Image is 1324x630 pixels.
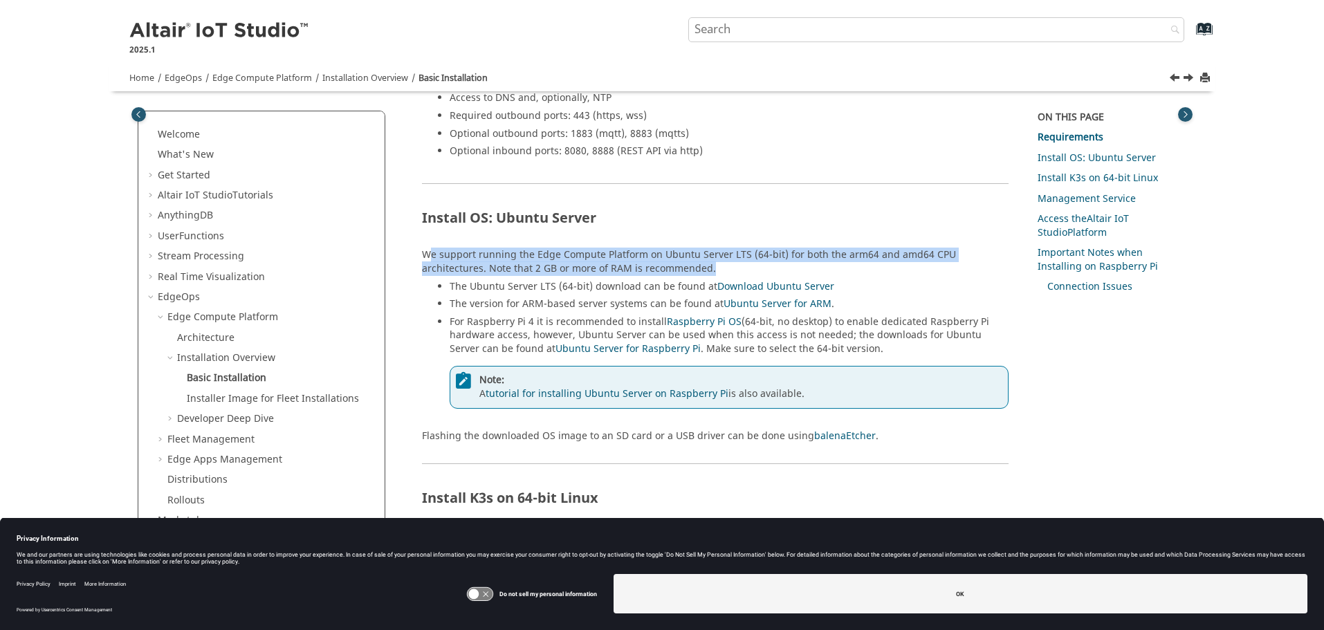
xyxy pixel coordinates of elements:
[156,433,167,447] span: Expand Fleet Management
[1152,17,1191,44] button: Search
[158,513,215,528] a: Marketplace
[450,315,1009,423] li: For Raspberry Pi 4 it is recommended to install (64-bit, no desktop) to enable dedicated Raspberr...
[1038,212,1129,240] a: Access theAltair IoT StudioPlatform
[422,212,1009,232] h2: Install OS: Ubuntu Server
[131,107,146,122] button: Toggle publishing table of content
[419,72,488,84] a: Basic Installation
[450,366,1009,409] div: A is also available.
[1038,192,1136,206] a: Management Service
[1170,71,1182,88] a: Previous topic: Installation Overview
[147,230,158,243] span: Expand UserFunctions
[129,20,311,42] img: Altair IoT Studio
[179,229,224,243] span: Functions
[167,310,278,324] a: Edge Compute Platform
[147,290,158,304] span: Collapse EdgeOps
[177,331,235,345] a: Architecture
[187,391,359,406] a: Installer Image for Fleet Installations
[147,189,158,203] span: Expand Altair IoT StudioTutorials
[450,145,1009,163] li: Optional inbound ports: 8080, 8888 (REST API via http)
[167,452,282,467] a: Edge Apps Management
[147,270,158,284] span: Expand Real Time Visualization
[166,351,177,365] span: Collapse Installation Overview
[486,387,728,401] a: tutorial for installing Ubuntu Server on Raspberry Pi
[156,453,167,467] span: Expand Edge Apps Management
[212,72,312,84] a: Edge Compute Platform
[555,342,701,356] a: Ubuntu Server for Raspberry Pi
[450,127,1009,145] li: Optional outbound ports: 1883 (mqtt), 8883 (mqtts)
[1178,107,1193,122] button: Toggle topic table of content
[1038,151,1156,165] a: Install OS: Ubuntu Server
[1047,279,1132,294] a: Connection Issues
[158,168,210,183] a: Get Started
[479,373,1003,387] span: Note:
[667,315,742,329] a: Raspberry Pi OS
[158,147,214,162] a: What's New
[1201,69,1212,88] button: Print this page
[158,270,265,284] a: Real Time Visualization
[187,371,266,385] a: Basic Installation
[156,311,167,324] span: Collapse Edge Compute Platform
[158,127,200,142] a: Welcome
[167,493,205,508] a: Rollouts
[167,472,228,487] a: Distributions
[109,59,1215,91] nav: Tools
[147,514,158,528] span: Expand Marketplace
[147,209,158,223] span: Expand AnythingDB
[814,429,876,443] a: balenaEtcher
[166,412,177,426] span: Expand Developer Deep Dive
[450,297,1009,315] li: The version for ARM-based server systems can be found at .
[322,72,408,84] a: Installation Overview
[158,188,232,203] span: Altair IoT Studio
[1038,171,1158,185] a: Install K3s on 64-bit Linux
[422,492,1009,512] h2: Install K3s on 64-bit Linux
[450,280,1009,298] li: The Ubuntu Server LTS (64-bit) download can be found at
[158,249,244,263] a: Stream Processing
[688,17,1185,42] input: Search query
[177,411,274,426] a: Developer Deep Dive
[1184,71,1195,88] a: Next topic: Installer Image for Fleet Installations
[147,169,158,183] span: Expand Get Started
[129,72,154,84] a: Home
[422,248,1009,422] div: We support running the Edge Compute Platform on Ubuntu Server LTS (64-bit) for both the arm64 and...
[167,432,255,447] a: Fleet Management
[158,229,224,243] a: UserFunctions
[1038,130,1103,145] a: Requirements
[158,188,273,203] a: Altair IoT StudioTutorials
[724,297,831,311] a: Ubuntu Server for ARM
[158,208,213,223] a: AnythingDB
[1038,245,1158,274] a: Important Notes when Installing on Raspberry Pi
[1038,212,1129,240] span: Altair IoT Studio
[147,250,158,263] span: Expand Stream Processing
[165,72,202,84] a: EdgeOps
[1174,28,1205,43] a: Go to index terms page
[450,109,1009,127] li: Required outbound ports: 443 (https, wss)
[1038,111,1186,124] div: On this page
[422,429,1009,443] p: Flashing the downloaded OS image to an SD card or a USB driver can be done using .
[717,279,834,294] a: Download Ubuntu Server
[129,44,311,56] p: 2025.1
[177,351,275,365] a: Installation Overview
[158,290,200,304] a: EdgeOps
